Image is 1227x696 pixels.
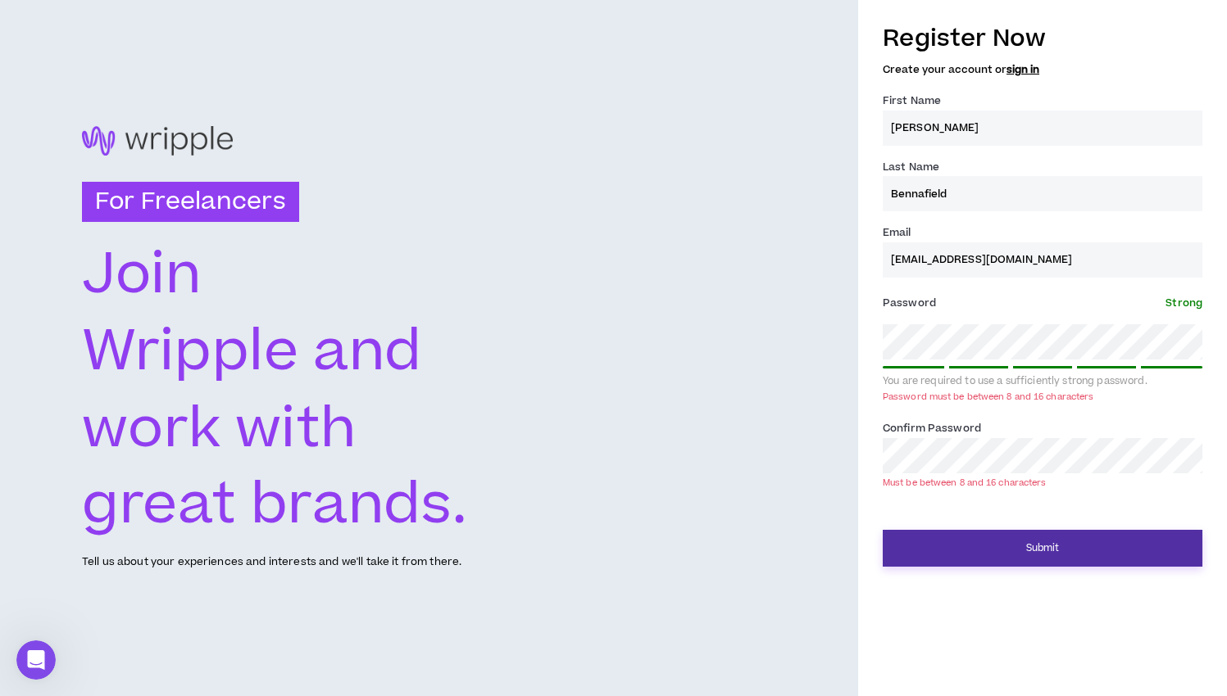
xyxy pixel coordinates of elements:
span: Password [883,296,936,310]
h3: Register Now [883,21,1202,56]
input: Enter Email [883,242,1202,278]
h5: Create your account or [883,64,1202,75]
label: Confirm Password [883,415,981,441]
text: Wripple and [82,312,422,392]
iframe: Intercom live chat [16,640,56,680]
label: Email [883,219,911,246]
label: First Name [883,88,941,114]
input: First name [883,111,1202,146]
text: Join [82,236,202,316]
div: You are required to use a sufficiently strong password. [883,375,1202,388]
span: Strong [1166,296,1202,310]
div: Must be between 8 and 16 characters [883,477,1047,489]
button: Submit [883,530,1202,567]
p: Tell us about your experiences and interests and we'll take it from there. [82,554,461,570]
h3: For Freelancers [82,182,299,223]
label: Last Name [883,154,939,180]
div: Password must be between 8 and 16 characters [883,391,1093,403]
text: work with [82,389,358,469]
text: great brands. [82,466,467,546]
input: Last name [883,176,1202,211]
a: sign in [1007,62,1039,77]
